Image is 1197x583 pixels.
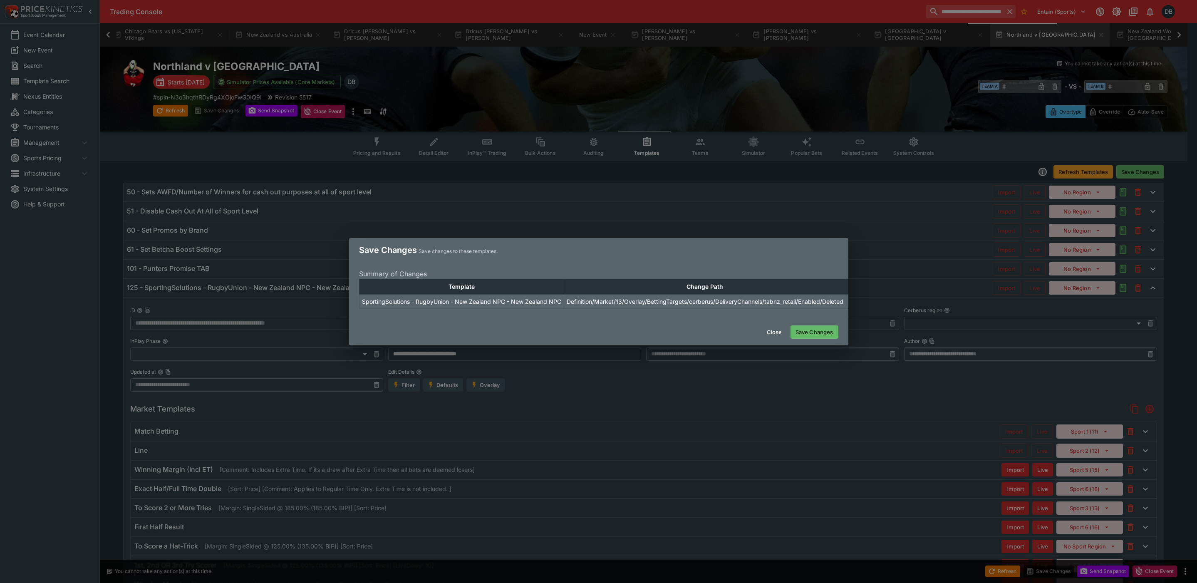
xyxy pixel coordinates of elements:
button: Save Changes [791,325,838,339]
th: Template [359,279,564,294]
p: Save changes to these templates. [419,247,498,256]
button: Close [762,325,787,339]
h4: Save Changes [359,245,417,256]
p: Definition/Market/13/Overlay/BettingTargets/cerberus/DeliveryChannels/tabnz_retail/Enabled/Deleted [567,297,843,306]
p: Summary of Changes [359,269,838,279]
th: Change Path [564,279,846,294]
td: SportingSolutions - RugbyUnion - New Zealand NPC - New Zealand NPC [359,294,564,308]
td: true [846,294,882,308]
th: Base Value [846,279,882,294]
